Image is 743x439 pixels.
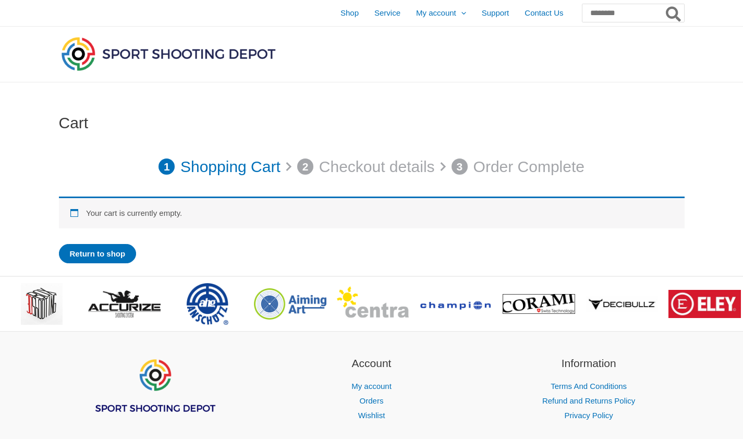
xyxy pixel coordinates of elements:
a: My account [351,382,392,391]
a: 2 Checkout details [297,152,435,181]
a: Terms And Conditions [551,382,627,391]
a: Privacy Policy [564,411,613,420]
div: Your cart is currently empty. [59,197,685,228]
a: Wishlist [358,411,385,420]
p: Shopping Cart [180,152,281,181]
aside: Footer Widget 2 [276,355,467,423]
a: Refund and Returns Policy [542,396,635,405]
a: 1 Shopping Cart [159,152,281,181]
img: Sport Shooting Depot [59,34,278,73]
img: brand logo [668,290,741,318]
h2: Account [276,355,467,372]
button: Search [664,4,684,22]
p: Checkout details [319,152,435,181]
aside: Footer Widget 3 [493,355,685,423]
a: Orders [360,396,384,405]
nav: Information [493,379,685,423]
span: 1 [159,158,175,175]
a: Return to shop [59,244,137,263]
h1: Cart [59,114,685,132]
span: 2 [297,158,314,175]
nav: Account [276,379,467,423]
h2: Information [493,355,685,372]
